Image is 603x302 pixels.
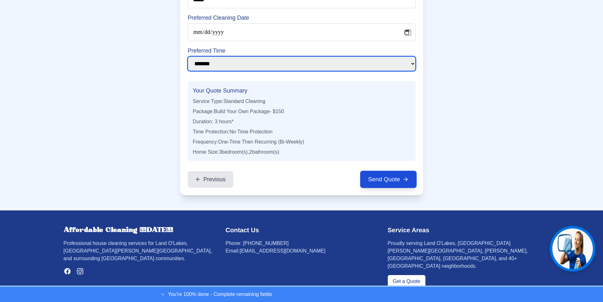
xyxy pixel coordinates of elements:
[64,240,216,262] p: Professional house cleaning services for Land O'Lakes, [GEOGRAPHIC_DATA][PERSON_NAME][GEOGRAPHIC_...
[193,148,411,156] p: Home Size: 3 bedroom(s), 2 bathroom(s)
[388,275,425,288] a: Get a Quote
[226,226,378,235] h3: Contact Us
[226,240,378,247] p: Phone: [PHONE_NUMBER]
[388,226,540,235] h3: Service Areas
[193,138,411,146] p: Frequency: One-Time Then Recurring (Bi-Weekly)
[360,170,417,188] button: Send Quote
[552,228,593,269] img: Jen
[188,171,233,188] button: Previous
[193,118,411,125] p: Duration: 3 hours*
[188,46,416,55] label: Preferred Time
[188,13,416,22] label: Preferred Cleaning Date
[193,108,411,115] p: Package: Build Your Own Package - $150
[193,98,411,105] p: Service Type: Standard Cleaning
[193,86,411,95] h4: Your Quote Summary
[64,226,216,235] h3: Affordable Cleaning [DATE]
[168,291,272,298] p: You're 100% done - Complete remaining fields
[226,247,378,255] p: Email: [EMAIL_ADDRESS][DOMAIN_NAME]
[193,128,411,136] p: Time Protection: No Time Protection
[550,226,595,272] button: Get help from Jen
[388,240,540,270] p: Proudly serving Land O'Lakes, [GEOGRAPHIC_DATA][PERSON_NAME][GEOGRAPHIC_DATA], [PERSON_NAME], [GE...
